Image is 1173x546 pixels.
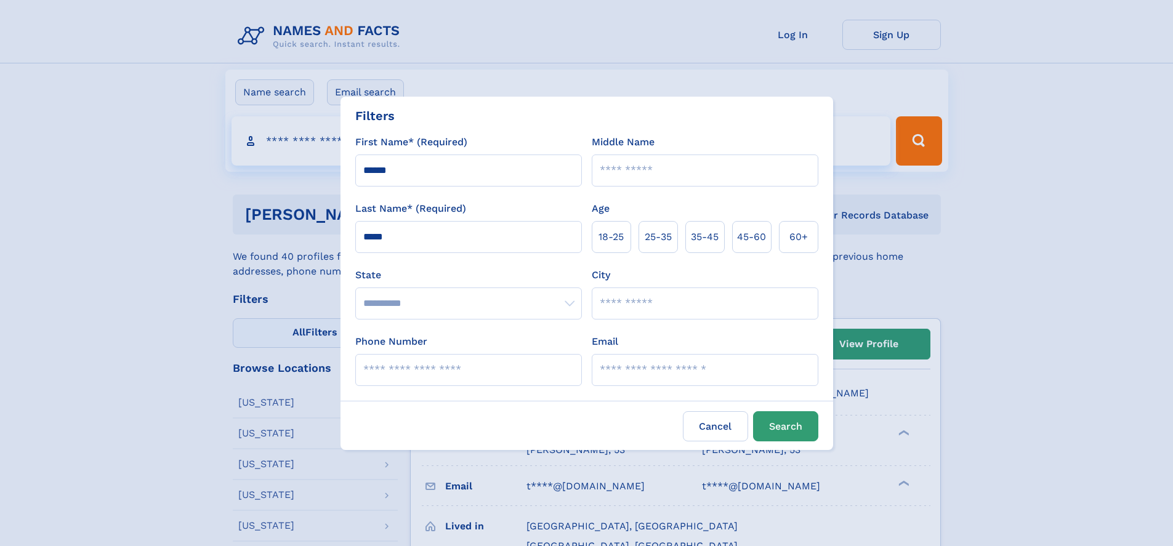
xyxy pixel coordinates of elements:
[789,230,808,244] span: 60+
[683,411,748,441] label: Cancel
[599,230,624,244] span: 18‑25
[355,106,395,125] div: Filters
[691,230,719,244] span: 35‑45
[592,268,610,283] label: City
[355,201,466,216] label: Last Name* (Required)
[737,230,766,244] span: 45‑60
[592,334,618,349] label: Email
[645,230,672,244] span: 25‑35
[355,334,427,349] label: Phone Number
[592,201,610,216] label: Age
[355,268,582,283] label: State
[592,135,655,150] label: Middle Name
[753,411,818,441] button: Search
[355,135,467,150] label: First Name* (Required)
